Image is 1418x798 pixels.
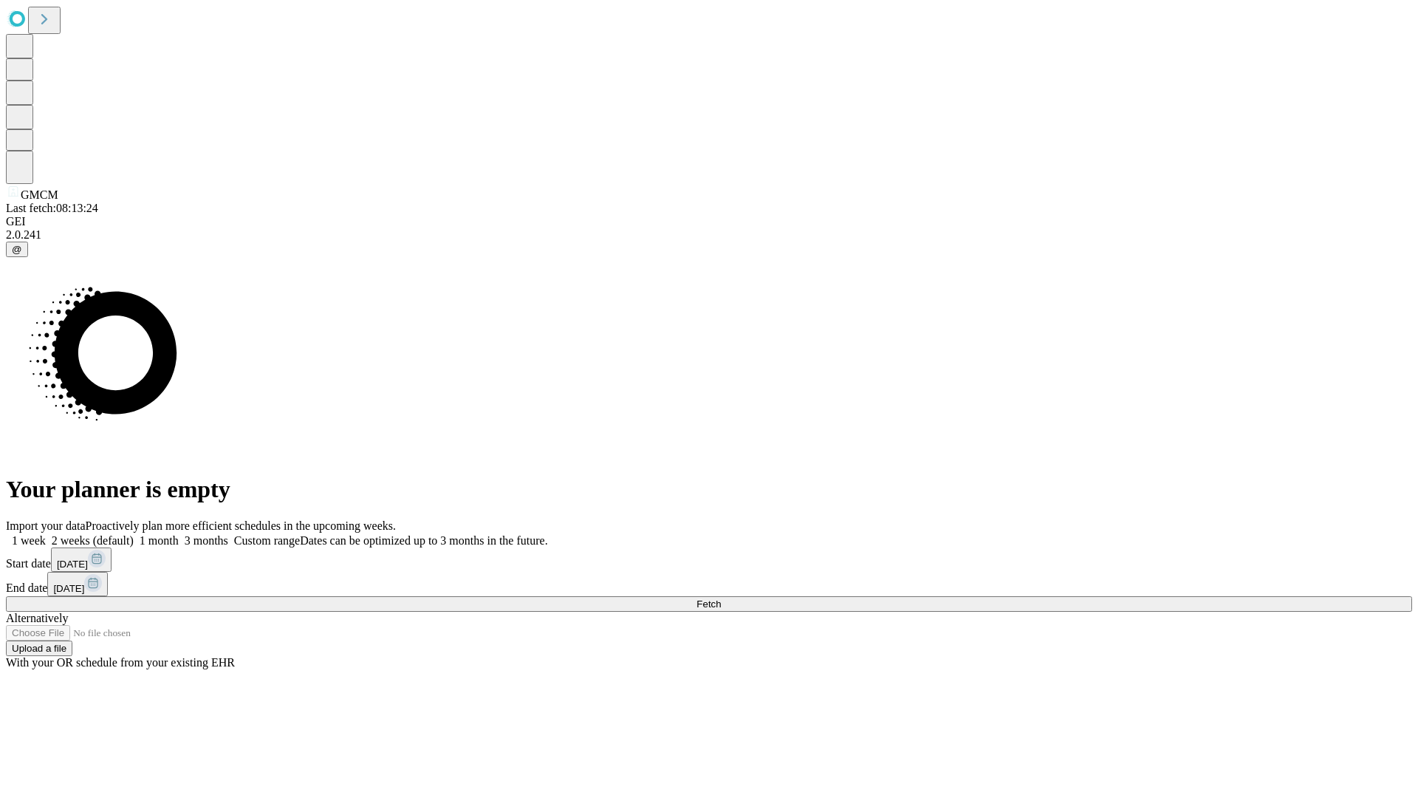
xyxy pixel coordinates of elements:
[6,242,28,257] button: @
[6,548,1412,572] div: Start date
[6,572,1412,596] div: End date
[234,534,300,547] span: Custom range
[6,476,1412,503] h1: Your planner is empty
[6,641,72,656] button: Upload a file
[57,559,88,570] span: [DATE]
[6,215,1412,228] div: GEI
[300,534,547,547] span: Dates can be optimized up to 3 months in the future.
[6,656,235,669] span: With your OR schedule from your existing EHR
[6,228,1412,242] div: 2.0.241
[696,598,721,610] span: Fetch
[140,534,179,547] span: 1 month
[185,534,228,547] span: 3 months
[6,202,98,214] span: Last fetch: 08:13:24
[52,534,134,547] span: 2 weeks (default)
[6,612,68,624] span: Alternatively
[6,596,1412,612] button: Fetch
[6,519,86,532] span: Import your data
[12,534,46,547] span: 1 week
[12,244,22,255] span: @
[51,548,112,572] button: [DATE]
[53,583,84,594] span: [DATE]
[86,519,396,532] span: Proactively plan more efficient schedules in the upcoming weeks.
[21,188,58,201] span: GMCM
[47,572,108,596] button: [DATE]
